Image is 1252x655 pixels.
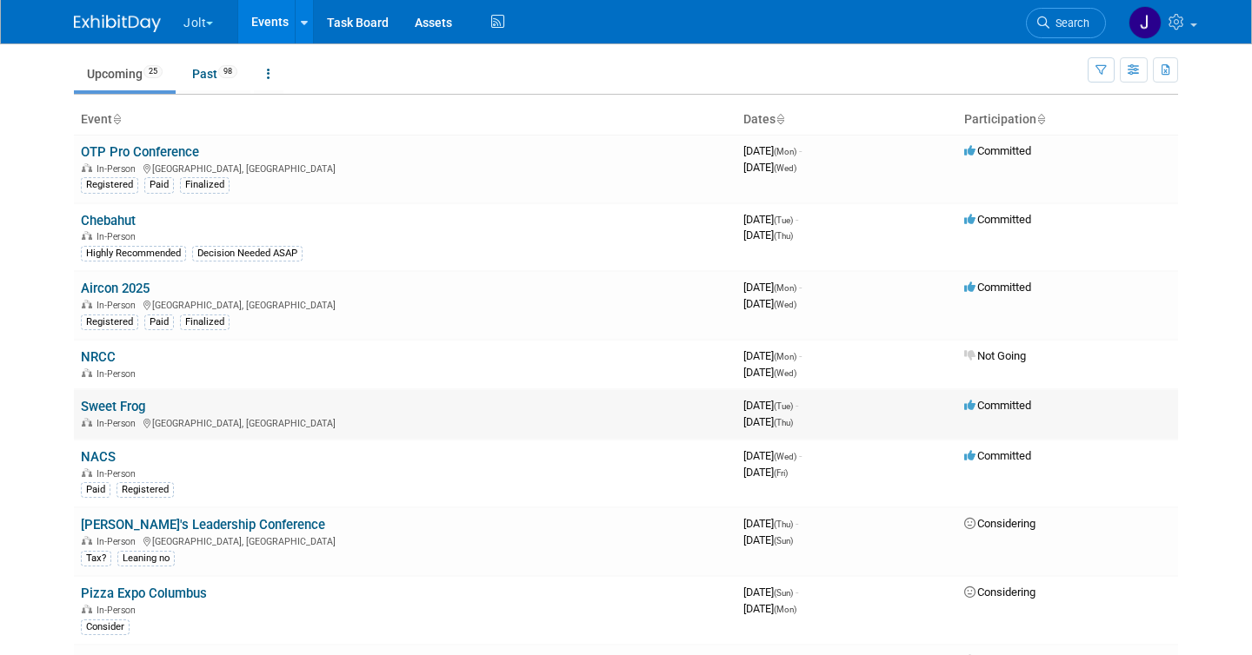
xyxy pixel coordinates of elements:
[774,588,793,598] span: (Sun)
[743,533,793,546] span: [DATE]
[82,605,92,613] img: In-Person Event
[774,231,793,241] span: (Thu)
[743,281,802,294] span: [DATE]
[117,551,175,566] div: Leaning no
[964,144,1031,157] span: Committed
[774,401,793,411] span: (Tue)
[97,163,141,175] span: In-Person
[117,482,174,498] div: Registered
[774,300,796,309] span: (Wed)
[774,605,796,614] span: (Mon)
[81,533,729,547] div: [GEOGRAPHIC_DATA], [GEOGRAPHIC_DATA]
[81,586,207,601] a: Pizza Expo Columbus
[743,297,796,310] span: [DATE]
[743,517,798,530] span: [DATE]
[180,177,230,193] div: Finalized
[81,213,136,228] a: Chebahut
[97,300,141,311] span: In-Person
[774,418,793,427] span: (Thu)
[774,147,796,156] span: (Mon)
[774,519,793,529] span: (Thu)
[112,112,121,126] a: Sort by Event Name
[97,418,141,429] span: In-Person
[218,65,237,78] span: 98
[82,418,92,427] img: In-Person Event
[964,399,1031,412] span: Committed
[776,112,784,126] a: Sort by Start Date
[81,517,325,533] a: [PERSON_NAME]'s Leadership Conference
[81,161,729,175] div: [GEOGRAPHIC_DATA], [GEOGRAPHIC_DATA]
[743,144,802,157] span: [DATE]
[964,586,1036,599] span: Considering
[743,449,802,462] span: [DATE]
[81,314,138,330] div: Registered
[774,163,796,173] span: (Wed)
[81,449,116,465] a: NACS
[774,352,796,361] span: (Mon)
[774,215,793,225] span: (Tue)
[97,468,141,480] span: In-Person
[796,399,798,412] span: -
[743,586,798,599] span: [DATE]
[81,281,150,296] a: Aircon 2025
[97,536,141,547] span: In-Person
[743,213,798,226] span: [DATE]
[774,368,796,378] span: (Wed)
[144,314,174,330] div: Paid
[82,468,92,477] img: In-Person Event
[964,517,1036,530] span: Considering
[743,228,793,241] span: [DATE]
[799,449,802,462] span: -
[743,415,793,428] span: [DATE]
[774,536,793,546] span: (Sun)
[81,551,111,566] div: Tax?
[74,105,736,135] th: Event
[81,246,186,261] div: Highly Recommended
[143,65,163,78] span: 25
[1036,112,1045,126] a: Sort by Participation Type
[74,57,176,90] a: Upcoming25
[774,452,796,461] span: (Wed)
[799,349,802,362] span: -
[81,349,116,365] a: NRCC
[179,57,250,90] a: Past98
[144,177,174,193] div: Paid
[796,586,798,599] span: -
[964,449,1031,462] span: Committed
[1026,8,1106,38] a: Search
[192,246,303,261] div: Decision Needed ASAP
[82,536,92,545] img: In-Person Event
[796,213,798,226] span: -
[796,517,798,530] span: -
[774,283,796,293] span: (Mon)
[97,231,141,242] span: In-Person
[81,415,729,429] div: [GEOGRAPHIC_DATA], [GEOGRAPHIC_DATA]
[74,15,161,32] img: ExhibitDay
[964,213,1031,226] span: Committed
[743,349,802,362] span: [DATE]
[82,368,92,377] img: In-Person Event
[957,105,1178,135] th: Participation
[1129,6,1162,39] img: Jeshua Anderson
[81,177,138,193] div: Registered
[736,105,957,135] th: Dates
[82,163,92,172] img: In-Person Event
[81,619,130,635] div: Consider
[743,399,798,412] span: [DATE]
[964,349,1026,362] span: Not Going
[774,468,788,478] span: (Fri)
[180,314,230,330] div: Finalized
[97,368,141,380] span: In-Person
[81,482,110,498] div: Paid
[81,144,199,160] a: OTP Pro Conference
[743,602,796,615] span: [DATE]
[97,605,141,616] span: In-Person
[82,231,92,240] img: In-Person Event
[743,466,788,479] span: [DATE]
[743,366,796,379] span: [DATE]
[1049,17,1089,30] span: Search
[81,297,729,311] div: [GEOGRAPHIC_DATA], [GEOGRAPHIC_DATA]
[799,281,802,294] span: -
[964,281,1031,294] span: Committed
[82,300,92,308] img: In-Person Event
